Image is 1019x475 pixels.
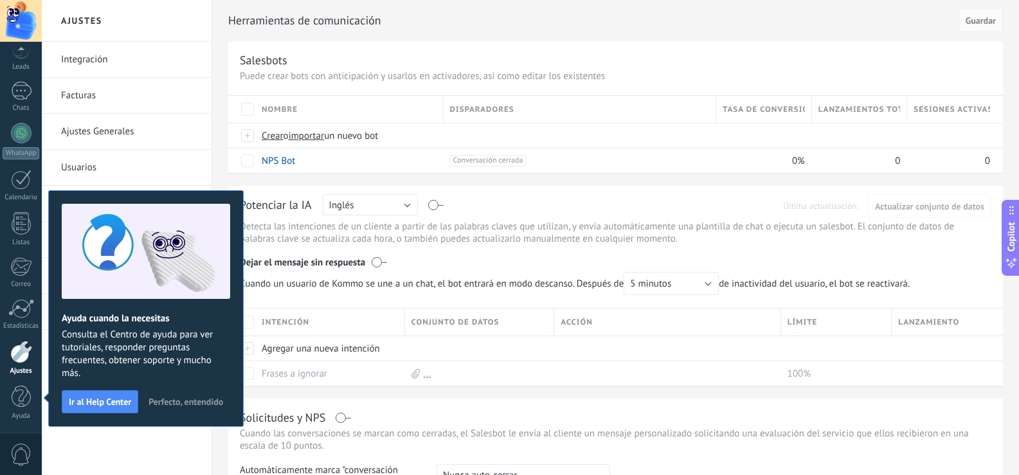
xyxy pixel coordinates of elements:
[240,427,991,452] p: Cuando las conversaciones se marcan como cerradas, el Salesbot le envía al cliente un mensaje per...
[62,312,230,325] h2: Ayuda cuando la necesitas
[3,63,40,71] div: Leads
[818,103,901,116] span: Lanzamientos totales
[1005,222,1018,251] span: Copilot
[42,186,212,222] li: Plantillas
[42,42,212,78] li: Integración
[262,103,298,116] span: Nombre
[42,114,212,150] li: Ajustes Generales
[3,322,40,330] div: Estadísticas
[42,78,212,114] li: Facturas
[62,390,138,413] button: Ir al Help Center
[561,316,593,328] span: Acción
[624,272,719,295] button: 5 minutos
[985,155,990,167] span: 0
[262,130,284,142] span: Crear
[788,316,818,328] span: Límite
[324,130,378,142] span: un nuevo bot
[262,316,309,328] span: Intención
[289,130,325,142] span: importar
[907,148,990,173] div: 0
[42,150,212,186] li: Usuarios
[228,8,954,33] h2: Herramientas de comunicación
[69,397,131,406] span: Ir al Help Center
[323,194,418,215] button: Inglés
[240,272,719,295] span: Cuando un usuario de Kommo se une a un chat, el bot entrará en modo descanso. Después de
[3,238,40,247] div: Listas
[959,8,1003,32] button: Guardar
[630,278,671,290] span: 5 minutos
[61,150,199,186] a: Usuarios
[262,155,295,167] a: NPS Bot
[284,130,289,142] span: o
[3,147,39,159] div: WhatsApp
[262,368,327,380] a: Frases a ignorar
[723,103,805,116] span: Tasa de conversión
[788,368,811,380] span: 100%
[3,104,40,112] div: Chats
[61,186,199,222] a: Plantillas
[240,53,287,67] div: Salesbots
[3,193,40,202] div: Calendario
[61,42,199,78] a: Integración
[329,199,354,211] span: Inglés
[450,155,527,166] span: Conversación cerrada
[781,361,886,386] div: 100%
[240,272,917,295] span: de inactividad del usuario, el bot se reactivará.
[255,336,399,361] div: Agregar una nueva intención
[812,148,901,173] div: 0
[61,78,199,114] a: Facturas
[411,316,500,328] span: Conjunto de datos
[240,70,991,82] p: Puede crear bots con anticipación y usarlos en activadores, así como editar los existentes
[61,114,199,150] a: Ajustes Generales
[914,103,990,116] span: Sesiones activas
[240,247,991,272] div: Dejar el mensaje sin respuesta
[149,397,223,406] span: Perfecto, entendido
[716,148,806,173] div: 0%
[3,280,40,289] div: Correo
[966,16,996,25] span: Guardar
[240,220,991,245] p: Detecta las intenciones de un cliente a partir de las palabras claves que utilizan, y envía autom...
[143,392,229,411] button: Perfecto, entendido
[3,412,40,420] div: Ayuda
[895,155,900,167] span: 0
[898,316,959,328] span: Lanzamiento
[424,368,431,380] a: ...
[450,103,514,116] span: Disparadores
[62,328,230,380] span: Consulta el Centro de ayuda para ver tutoriales, responder preguntas frecuentes, obtener soporte ...
[792,155,805,167] span: 0%
[240,410,325,425] div: Solicitudes y NPS
[3,367,40,375] div: Ajustes
[240,197,312,214] div: Potenciar la IA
